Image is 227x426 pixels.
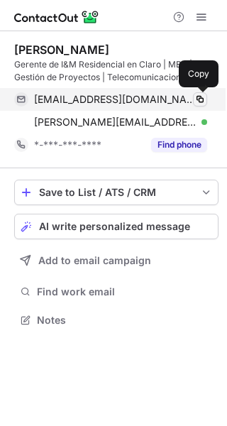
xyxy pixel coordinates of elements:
[34,93,196,106] span: [EMAIL_ADDRESS][DOMAIN_NAME]
[39,221,190,232] span: AI write personalized message
[14,58,218,84] div: Gerente de I&M Residencial en Claro | MBA | Gestión de Proyectos | Telecomunicaciones | Fibra Ópt...
[14,282,218,302] button: Find work email
[37,285,213,298] span: Find work email
[14,9,99,26] img: ContactOut v5.3.10
[14,43,109,57] div: [PERSON_NAME]
[151,138,207,152] button: Reveal Button
[39,187,194,198] div: Save to List / ATS / CRM
[14,310,218,330] button: Notes
[14,248,218,273] button: Add to email campaign
[37,314,213,327] span: Notes
[14,214,218,239] button: AI write personalized message
[34,116,196,129] span: [PERSON_NAME][EMAIL_ADDRESS][PERSON_NAME][DOMAIN_NAME]
[14,180,218,205] button: save-profile-one-click
[38,255,151,266] span: Add to email campaign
